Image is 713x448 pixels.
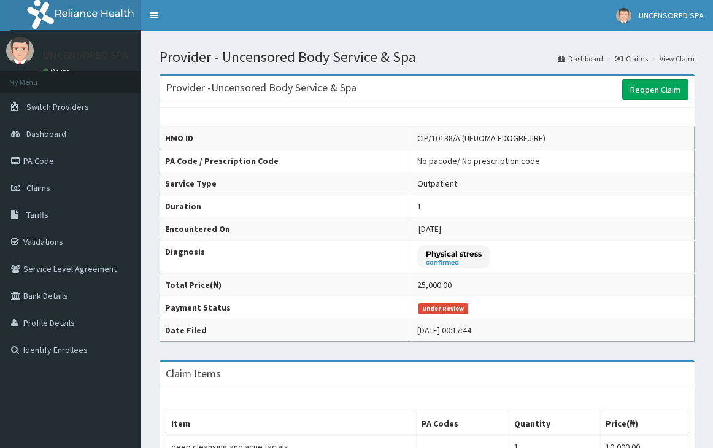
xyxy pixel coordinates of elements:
th: HMO ID [160,127,412,150]
th: Total Price(₦) [160,274,412,296]
p: UNCENSORED SPA [43,50,128,61]
th: Duration [160,195,412,218]
th: PA Codes [416,412,509,436]
span: Switch Providers [26,101,89,112]
span: [DATE] [418,223,441,234]
small: confirmed [426,260,482,266]
a: Claims [615,53,648,64]
div: Outpatient [417,177,457,190]
div: 25,000.00 [417,279,452,291]
th: Date Filed [160,319,412,342]
th: PA Code / Prescription Code [160,150,412,172]
p: Physical stress [426,249,482,259]
a: Dashboard [558,53,603,64]
div: [DATE] 00:17:44 [417,324,471,336]
a: Online [43,67,72,75]
a: View Claim [660,53,695,64]
th: Item [166,412,417,436]
h3: Claim Items [166,368,221,379]
span: Claims [26,182,50,193]
th: Price(₦) [600,412,688,436]
img: User Image [616,8,631,23]
h3: Provider - Uncensored Body Service & Spa [166,82,356,93]
img: User Image [6,37,34,64]
th: Quantity [509,412,600,436]
h1: Provider - Uncensored Body Service & Spa [160,49,695,65]
a: Reopen Claim [622,79,688,100]
div: CIP/10138/A (UFUOMA EDOGBEJIRE) [417,132,545,144]
th: Diagnosis [160,241,412,274]
span: UNCENSORED SPA [639,10,704,21]
span: Under Review [418,303,468,314]
div: No pacode / No prescription code [417,155,540,167]
span: Tariffs [26,209,48,220]
th: Payment Status [160,296,412,319]
th: Encountered On [160,218,412,241]
span: Dashboard [26,128,66,139]
div: 1 [417,200,422,212]
th: Service Type [160,172,412,195]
